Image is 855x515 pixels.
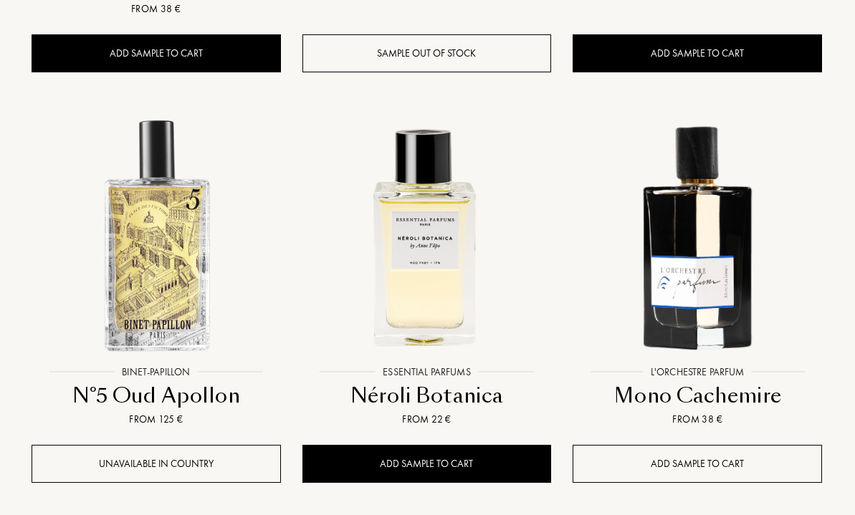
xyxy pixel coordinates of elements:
[302,97,552,445] a: Néroli Botanica Essential ParfumsEssential ParfumsNéroli BotanicaFrom 22 €
[37,412,275,427] div: From 125 €
[573,34,822,72] div: Add sample to cart
[32,97,281,445] a: N°5 Oud Apollon Binet-PapillonBinet-PapillonN°5 Oud ApollonFrom 125 €
[302,445,552,483] div: Add sample to cart
[573,445,822,483] div: Add sample to cart
[32,445,281,483] div: Unavailable in country
[308,412,546,427] div: From 22 €
[32,34,281,72] div: Add sample to cart
[302,34,552,72] div: Sample out of stock
[34,113,278,357] img: N°5 Oud Apollon Binet-Papillon
[575,113,819,357] img: Mono Cachemire L'Orchestre Parfum
[573,97,822,445] a: Mono Cachemire L'Orchestre ParfumL'Orchestre ParfumMono CachemireFrom 38 €
[37,1,275,16] div: From 38 €
[305,113,549,357] img: Néroli Botanica Essential Parfums
[578,412,816,427] div: From 38 €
